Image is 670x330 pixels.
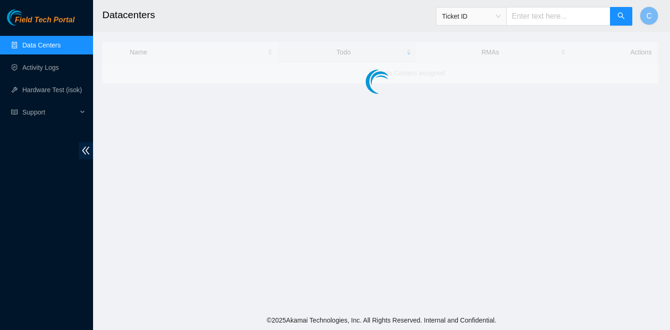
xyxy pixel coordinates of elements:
[610,7,632,26] button: search
[22,103,77,121] span: Support
[646,10,652,22] span: C
[22,86,82,94] a: Hardware Test (isok)
[7,9,47,26] img: Akamai Technologies
[506,7,610,26] input: Enter text here...
[22,41,60,49] a: Data Centers
[93,310,670,330] footer: © 2025 Akamai Technologies, Inc. All Rights Reserved. Internal and Confidential.
[7,17,74,29] a: Akamai TechnologiesField Tech Portal
[11,109,18,115] span: read
[442,9,501,23] span: Ticket ID
[22,64,59,71] a: Activity Logs
[79,142,93,159] span: double-left
[617,12,625,21] span: search
[15,16,74,25] span: Field Tech Portal
[640,7,658,25] button: C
